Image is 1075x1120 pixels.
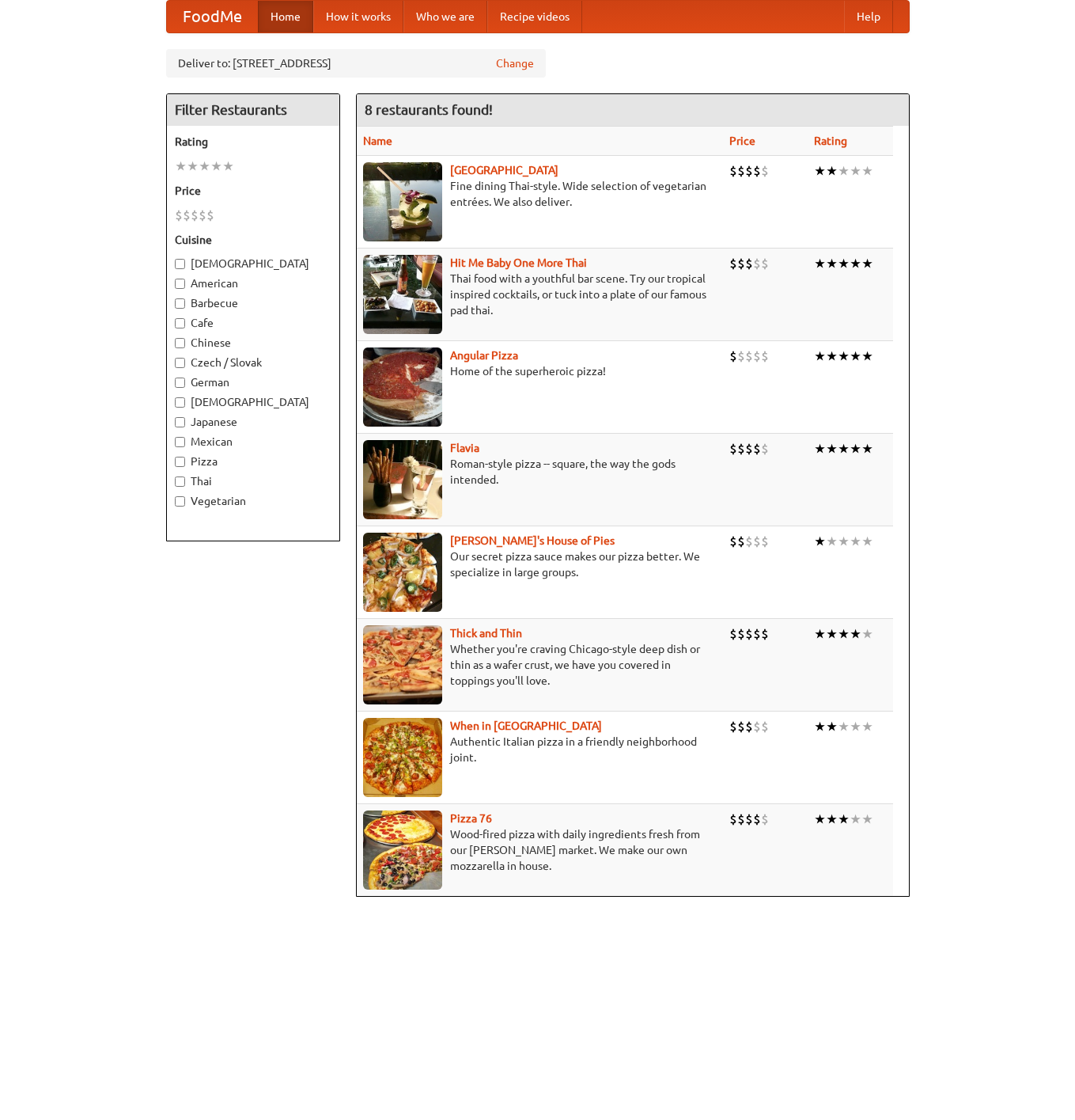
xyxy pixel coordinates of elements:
[363,271,717,318] p: Thai food with a youthful bar scene. Try our tropical inspired cocktails, or tuck into a plate of...
[838,347,850,365] li: ★
[737,162,745,180] li: $
[753,811,761,828] li: $
[363,826,717,874] p: Wood-fired pizza with daily ingredients fresh from our [PERSON_NAME] market. We make our own mozz...
[175,256,331,271] label: [DEMOGRAPHIC_DATA]
[363,549,717,580] p: Our secret pizza sauce makes our pizza better. We specialize in large groups.
[737,625,745,643] li: $
[737,718,745,735] li: $
[761,440,769,457] li: $
[826,718,838,735] li: ★
[365,102,493,117] ng-pluralize: 8 restaurants found!
[175,315,331,331] label: Cafe
[175,394,331,410] label: [DEMOGRAPHIC_DATA]
[861,255,873,272] li: ★
[861,625,873,643] li: ★
[850,533,861,550] li: ★
[450,164,558,177] a: [GEOGRAPHIC_DATA]
[729,347,737,365] li: $
[167,1,258,32] a: FoodMe
[450,349,518,362] a: Angular Pizza
[206,207,214,224] li: $
[450,442,479,454] a: Flavia
[745,718,753,735] li: $
[850,440,861,457] li: ★
[850,811,861,828] li: ★
[450,627,522,640] a: Thick and Thin
[761,162,769,180] li: $
[745,625,753,643] li: $
[814,162,826,180] li: ★
[729,162,737,180] li: $
[175,417,185,427] input: Japanese
[737,347,745,365] li: $
[450,534,615,547] b: [PERSON_NAME]'s House of Pies
[175,295,331,311] label: Barbecue
[175,397,185,408] input: [DEMOGRAPHIC_DATA]
[861,533,873,550] li: ★
[850,162,861,180] li: ★
[313,1,403,32] a: How it works
[838,162,850,180] li: ★
[861,811,873,828] li: ★
[737,811,745,828] li: $
[175,437,185,447] input: Mexican
[363,178,717,210] p: Fine dining Thai-style. Wide selection of vegetarian entrées. We also deliver.
[175,318,185,328] input: Cafe
[175,355,331,370] label: Czech / Slovak
[175,378,185,388] input: German
[814,135,847,147] a: Rating
[753,162,761,180] li: $
[814,347,826,365] li: ★
[729,533,737,550] li: $
[753,533,761,550] li: $
[826,347,838,365] li: ★
[175,434,331,450] label: Mexican
[187,158,199,175] li: ★
[258,1,313,32] a: Home
[729,255,737,272] li: $
[363,734,717,765] p: Authentic Italian pizza in a friendly neighborhood joint.
[737,533,745,550] li: $
[363,625,442,704] img: thick.jpg
[737,440,745,457] li: $
[844,1,893,32] a: Help
[729,440,737,457] li: $
[166,49,546,78] div: Deliver to: [STREET_ADDRESS]
[496,55,534,71] a: Change
[745,255,753,272] li: $
[761,718,769,735] li: $
[838,533,850,550] li: ★
[850,625,861,643] li: ★
[363,456,717,488] p: Roman-style pizza -- square, the way the gods intended.
[826,255,838,272] li: ★
[745,162,753,180] li: $
[753,347,761,365] li: $
[753,625,761,643] li: $
[363,440,442,519] img: flavia.jpg
[861,718,873,735] li: ★
[175,158,187,175] li: ★
[826,811,838,828] li: ★
[850,718,861,735] li: ★
[753,440,761,457] li: $
[175,207,183,224] li: $
[761,811,769,828] li: $
[450,812,492,825] b: Pizza 76
[745,811,753,828] li: $
[175,338,185,348] input: Chinese
[814,811,826,828] li: ★
[450,256,587,269] a: Hit Me Baby One More Thai
[175,335,331,351] label: Chinese
[729,625,737,643] li: $
[175,183,331,199] h5: Price
[175,496,185,507] input: Vegetarian
[450,719,602,732] a: When in [GEOGRAPHIC_DATA]
[175,259,185,269] input: [DEMOGRAPHIC_DATA]
[838,440,850,457] li: ★
[838,811,850,828] li: ★
[199,207,206,224] li: $
[745,347,753,365] li: $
